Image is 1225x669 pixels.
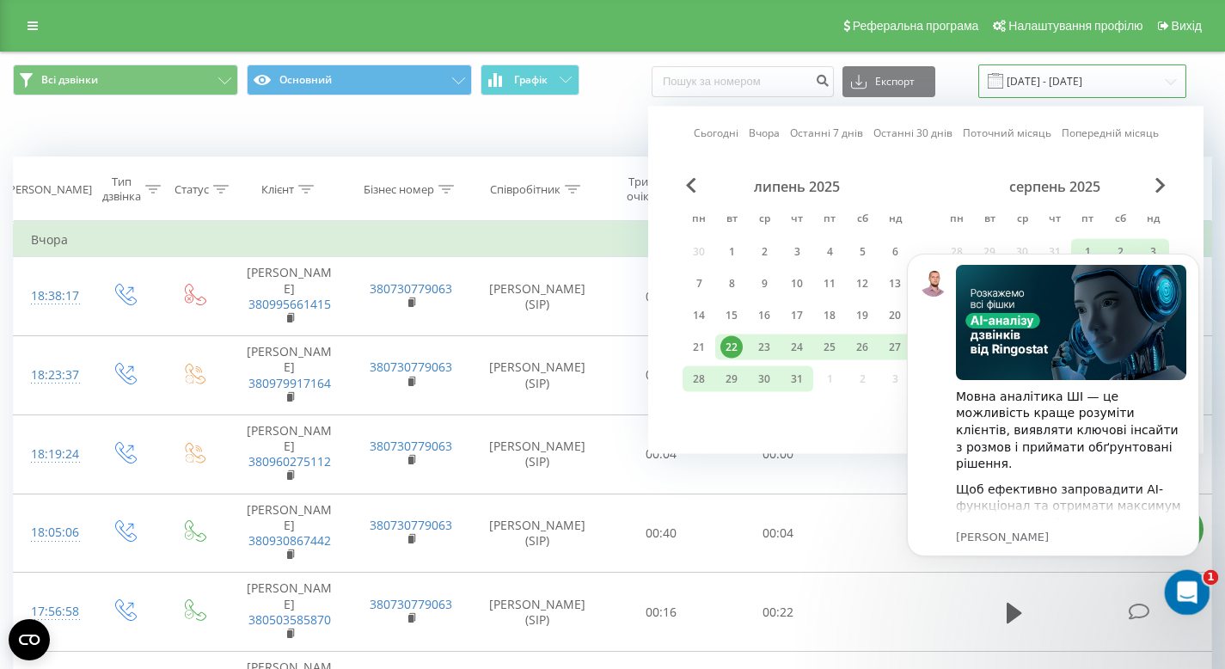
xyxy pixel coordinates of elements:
button: Всі дзвінки [13,64,238,95]
div: нд 13 лип 2025 р. [879,271,911,297]
div: 11 [818,273,841,295]
div: Статус [175,182,209,197]
div: вт 29 лип 2025 р. [715,366,748,392]
iframe: Intercom live chat [1165,570,1210,616]
div: чт 24 лип 2025 р. [781,334,813,360]
a: 380730779063 [370,359,452,375]
div: Закрити [296,28,327,58]
abbr: четвер [784,207,810,233]
td: [PERSON_NAME] (SIP) [472,336,603,415]
div: ср 30 лип 2025 р. [748,366,781,392]
div: 4 [818,241,841,263]
div: сб 19 лип 2025 р. [846,303,879,328]
div: 14 [688,304,710,327]
p: Чим вам допомогти? [34,151,309,210]
span: 1 [1204,570,1219,586]
div: сб 5 лип 2025 р. [846,239,879,265]
div: нд 27 лип 2025 р. [879,334,911,360]
div: пн 21 лип 2025 р. [683,334,715,360]
span: Графік [514,74,548,86]
div: липень 2025 [683,178,911,195]
div: 28 [688,368,710,390]
div: 19 [851,304,873,327]
div: 30 [753,368,775,390]
td: [PERSON_NAME] [229,414,351,494]
div: пн 14 лип 2025 р. [683,303,715,328]
abbr: субота [849,207,875,233]
iframe: Intercom notifications повідомлення [881,228,1225,623]
td: 00:01 [603,336,720,415]
div: Інтеграція з KeyCRM [25,436,319,468]
div: 26 [851,336,873,359]
div: Тип дзвінка [102,175,141,204]
img: Profile image for Ringostat [217,28,251,62]
a: 380730779063 [370,280,452,297]
span: Налаштування профілю [1008,19,1142,33]
a: 380995661415 [248,296,331,312]
div: ср 2 лип 2025 р. [748,239,781,265]
div: AI. Загальна інформація та вартість [35,411,288,429]
a: Останні 7 днів [790,125,863,141]
div: 17 [786,304,808,327]
a: Сьогодні [694,125,738,141]
abbr: середа [751,207,777,233]
div: 29 [720,368,743,390]
div: 18:23:37 [31,359,71,392]
div: чт 10 лип 2025 р. [781,271,813,297]
td: 00:22 [720,573,836,652]
div: Напишіть нам повідомлення [35,246,287,264]
div: пт 18 лип 2025 р. [813,303,846,328]
div: AI. Загальна інформація та вартість [25,404,319,436]
span: Допомога [255,515,317,527]
div: 12 [851,273,873,295]
div: Тривалість очікування [618,175,695,204]
a: Вчора [749,125,780,141]
img: Profile image for Valeriia [249,28,284,62]
button: Допомога [230,472,344,541]
div: пт 4 лип 2025 р. [813,239,846,265]
div: 18:19:24 [31,438,71,471]
div: 8 [720,273,743,295]
div: 1 [720,241,743,263]
div: 21 [688,336,710,359]
div: вт 22 лип 2025 р. [715,334,748,360]
abbr: понеділок [686,207,712,233]
button: Пошук в статтях [25,313,319,347]
abbr: вівторок [719,207,744,233]
a: 380930867442 [248,532,331,549]
div: ср 23 лип 2025 р. [748,334,781,360]
span: Повідомлення [127,515,217,527]
span: Next Month [1155,178,1166,193]
div: 2 [753,241,775,263]
div: 22 [720,336,743,359]
abbr: неділя [1140,207,1166,233]
a: Останні 30 днів [873,125,952,141]
abbr: середа [1009,207,1035,233]
button: Графік [481,64,579,95]
div: нд 20 лип 2025 р. [879,303,911,328]
div: ср 16 лип 2025 р. [748,303,781,328]
div: 5 [851,241,873,263]
div: 18:38:17 [31,279,71,313]
a: 380960275112 [248,453,331,470]
div: вт 8 лип 2025 р. [715,271,748,297]
td: [PERSON_NAME] [229,336,351,415]
div: 23 [753,336,775,359]
abbr: неділя [882,207,908,233]
div: пт 25 лип 2025 р. [813,334,846,360]
td: Вчора [14,223,1212,257]
td: 00:00 [720,414,836,494]
span: Вихід [1172,19,1202,33]
div: пн 28 лип 2025 р. [683,366,715,392]
div: Клієнт [261,182,294,197]
td: [PERSON_NAME] [229,494,351,573]
div: сб 26 лип 2025 р. [846,334,879,360]
div: 25 [818,336,841,359]
a: 380979917164 [248,375,331,391]
div: ср 9 лип 2025 р. [748,271,781,297]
